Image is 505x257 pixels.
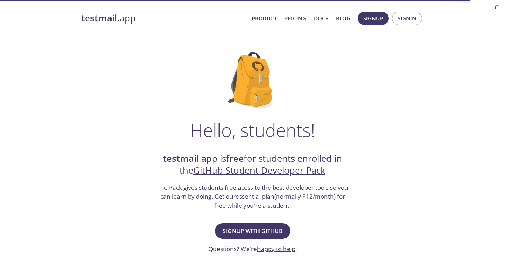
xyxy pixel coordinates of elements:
[398,14,416,23] span: Signin
[314,14,328,23] a: Docs
[223,226,283,236] span: Signup with GitHub
[81,12,117,24] strong: testmail
[156,153,349,177] h2: .app is for students enrolled in the
[156,183,349,210] h3: The Pack gives students free acess to the best developer tools so you can learn by doing. Get our...
[358,12,389,25] button: Signup
[236,192,274,200] a: essential plan
[257,245,295,253] a: happy to help
[392,12,422,25] button: Signin
[336,14,350,23] a: Blog
[193,164,325,176] a: GitHub Student Developer Pack
[163,152,199,165] strong: testmail
[284,14,306,23] a: Pricing
[226,152,244,165] strong: free
[81,12,246,24] a: testmail.app
[363,14,383,23] span: Signup
[215,223,290,239] button: Signup with GitHub
[252,14,277,23] a: Product
[190,120,315,141] h1: Hello, students!
[228,52,277,108] img: github-student-backpack.png
[208,244,297,253] h3: Questions? We're .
